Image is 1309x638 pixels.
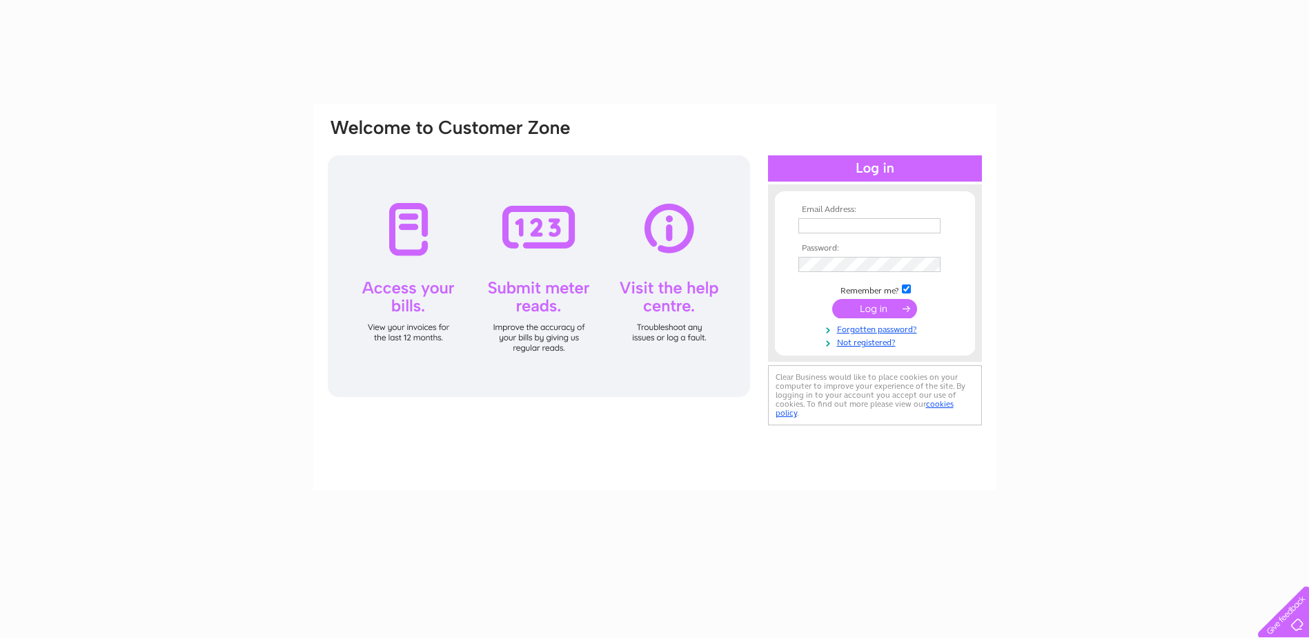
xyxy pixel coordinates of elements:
[795,244,955,253] th: Password:
[776,399,954,418] a: cookies policy
[795,282,955,296] td: Remember me?
[832,299,917,318] input: Submit
[798,322,955,335] a: Forgotten password?
[768,365,982,425] div: Clear Business would like to place cookies on your computer to improve your experience of the sit...
[795,205,955,215] th: Email Address:
[798,335,955,348] a: Not registered?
